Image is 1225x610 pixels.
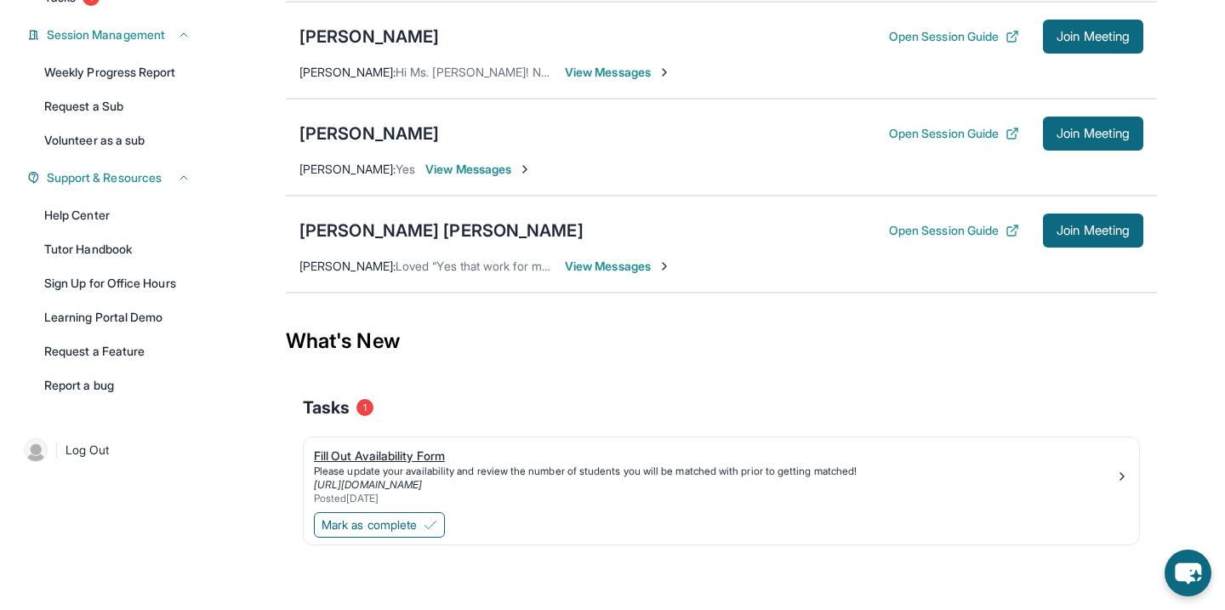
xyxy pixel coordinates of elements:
span: View Messages [565,64,671,81]
span: View Messages [565,258,671,275]
button: Mark as complete [314,512,445,538]
span: Join Meeting [1057,31,1130,42]
span: Yes [396,162,415,176]
img: user-img [24,438,48,462]
a: Help Center [34,200,201,231]
a: Weekly Progress Report [34,57,201,88]
button: Open Session Guide [889,125,1019,142]
div: Fill Out Availability Form [314,448,1115,465]
a: Tutor Handbook [34,234,201,265]
a: Sign Up for Office Hours [34,268,201,299]
img: Chevron-Right [658,66,671,79]
div: Posted [DATE] [314,492,1115,505]
button: Support & Resources [40,169,191,186]
span: Session Management [47,26,165,43]
span: [PERSON_NAME] : [299,259,396,273]
button: Session Management [40,26,191,43]
button: Join Meeting [1043,117,1143,151]
a: Request a Sub [34,91,201,122]
div: What's New [286,304,1157,379]
img: Chevron-Right [658,259,671,273]
span: [PERSON_NAME] : [299,162,396,176]
button: Open Session Guide [889,222,1019,239]
div: [PERSON_NAME] [299,25,439,48]
button: Join Meeting [1043,214,1143,248]
a: Fill Out Availability FormPlease update your availability and review the number of students you w... [304,437,1139,509]
span: [PERSON_NAME] : [299,65,396,79]
span: Mark as complete [322,516,417,533]
span: 1 [356,399,373,416]
img: Mark as complete [424,518,437,532]
a: |Log Out [17,431,201,469]
span: | [54,440,59,460]
div: Please update your availability and review the number of students you will be matched with prior ... [314,465,1115,478]
div: [PERSON_NAME] [PERSON_NAME] [299,219,584,242]
div: [PERSON_NAME] [299,122,439,145]
a: Report a bug [34,370,201,401]
span: Tasks [303,396,350,419]
span: View Messages [425,161,532,178]
a: [URL][DOMAIN_NAME] [314,478,422,491]
span: Join Meeting [1057,225,1130,236]
a: Volunteer as a sub [34,125,201,156]
img: Chevron-Right [518,162,532,176]
span: Support & Resources [47,169,162,186]
span: Hi Ms. [PERSON_NAME]! No worries, so you want to just do once a week on Fridays? [396,65,854,79]
button: Open Session Guide [889,28,1019,45]
span: Loved “Yes that work for me . Thank you” [396,259,619,273]
button: Join Meeting [1043,20,1143,54]
span: Join Meeting [1057,128,1130,139]
a: Request a Feature [34,336,201,367]
button: chat-button [1165,550,1211,596]
span: Log Out [66,442,110,459]
a: Learning Portal Demo [34,302,201,333]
